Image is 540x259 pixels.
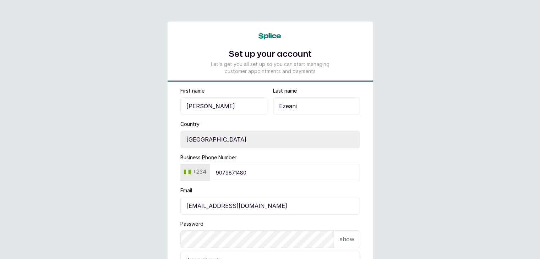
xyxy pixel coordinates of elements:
input: Enter last name here [273,97,360,115]
label: Business Phone Number [180,154,236,161]
button: +234 [181,166,209,177]
h1: Set up your account [207,48,333,61]
label: Password [180,220,203,227]
p: show [340,235,354,243]
label: First name [180,87,204,94]
label: Country [180,121,200,128]
input: Enter first name here [180,97,267,115]
input: 9151930463 [210,164,360,181]
p: Let's get you all set up so you can start managing customer appointments and payments [207,61,333,75]
input: email@acme.com [180,197,360,215]
label: Email [180,187,192,194]
label: Last name [273,87,297,94]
